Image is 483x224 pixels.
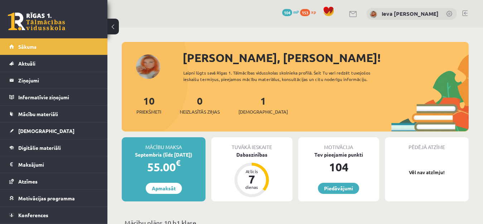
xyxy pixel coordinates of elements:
span: Aktuāli [18,60,35,67]
a: Ziņojumi [9,72,98,89]
div: 55.00 [122,158,206,176]
div: [PERSON_NAME], [PERSON_NAME]! [183,49,469,66]
span: xp [311,9,316,15]
div: 7 [241,173,262,185]
a: 0Neizlasītās ziņas [180,94,220,115]
span: € [176,158,180,168]
div: Mācību maksa [122,137,206,151]
span: [DEMOGRAPHIC_DATA] [238,108,288,115]
a: Apmaksāt [146,183,182,194]
div: Motivācija [298,137,379,151]
a: Mācību materiāli [9,106,98,122]
a: 1[DEMOGRAPHIC_DATA] [238,94,288,115]
a: Motivācijas programma [9,190,98,206]
span: 153 [300,9,310,16]
a: 104 mP [282,9,299,15]
a: Konferences [9,207,98,223]
span: Mācību materiāli [18,111,58,117]
legend: Informatīvie ziņojumi [18,89,98,105]
a: Digitālie materiāli [9,139,98,156]
div: Pēdējā atzīme [385,137,469,151]
div: Atlicis [241,169,262,173]
span: mP [293,9,299,15]
legend: Ziņojumi [18,72,98,89]
div: dienas [241,185,262,189]
a: Piedāvājumi [318,183,359,194]
span: Sākums [18,43,37,50]
span: 104 [282,9,292,16]
a: Aktuāli [9,55,98,72]
div: 104 [298,158,379,176]
a: 10Priekšmeti [136,94,161,115]
div: Laipni lūgts savā Rīgas 1. Tālmācības vidusskolas skolnieka profilā. Šeit Tu vari redzēt tuvojošo... [183,70,391,82]
img: Ieva Marija Deksne [370,11,377,18]
span: Motivācijas programma [18,195,75,201]
div: Septembris (līdz [DATE]) [122,151,206,158]
a: Maksājumi [9,156,98,173]
a: Atzīmes [9,173,98,190]
span: [DEMOGRAPHIC_DATA] [18,128,74,134]
p: Vēl nav atzīmju! [388,169,465,176]
a: Rīgas 1. Tālmācības vidusskola [8,13,65,30]
div: Tev pieejamie punkti [298,151,379,158]
span: Atzīmes [18,178,38,185]
a: Informatīvie ziņojumi [9,89,98,105]
a: 153 xp [300,9,319,15]
span: Konferences [18,212,48,218]
span: Neizlasītās ziņas [180,108,220,115]
span: Priekšmeti [136,108,161,115]
a: Ieva [PERSON_NAME] [382,10,439,17]
legend: Maksājumi [18,156,98,173]
div: Dabaszinības [211,151,292,158]
span: Digitālie materiāli [18,144,61,151]
a: Sākums [9,38,98,55]
div: Tuvākā ieskaite [211,137,292,151]
a: [DEMOGRAPHIC_DATA] [9,123,98,139]
a: Dabaszinības Atlicis 7 dienas [211,151,292,198]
